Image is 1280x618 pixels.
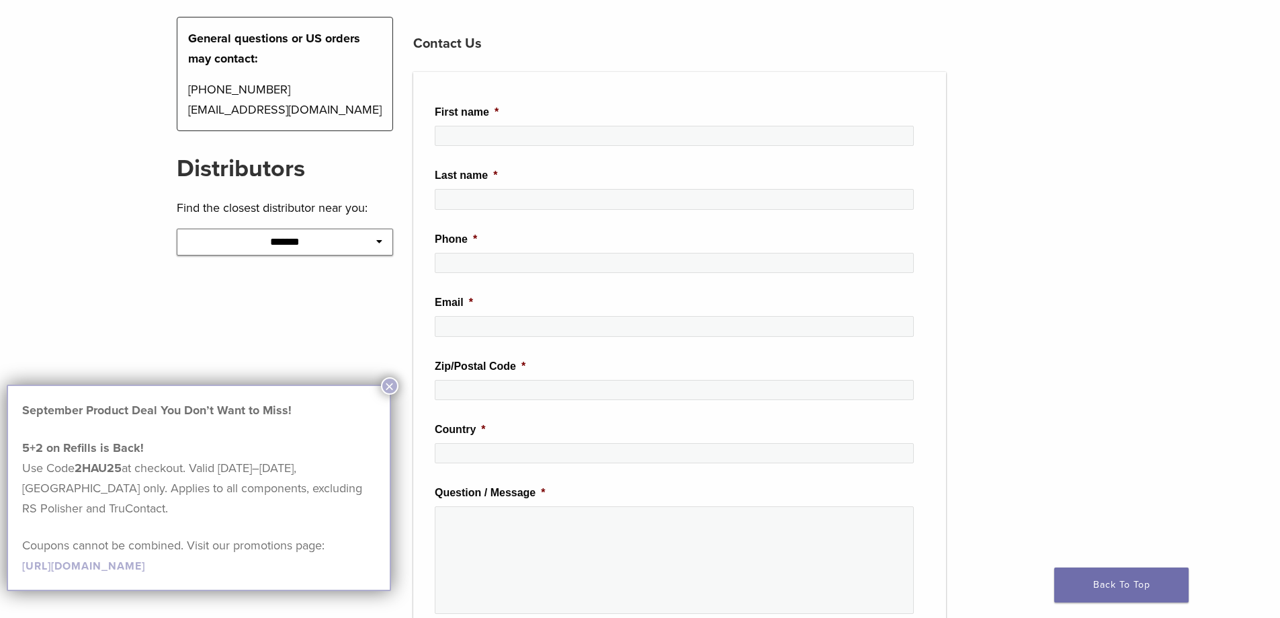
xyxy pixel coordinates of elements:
[381,377,398,395] button: Close
[22,403,292,418] strong: September Product Deal You Don’t Want to Miss!
[177,153,394,185] h2: Distributors
[435,296,473,310] label: Email
[75,461,122,475] strong: 2HAU25
[435,360,525,374] label: Zip/Postal Code
[22,535,376,576] p: Coupons cannot be combined. Visit our promotions page:
[435,106,499,120] label: First name
[1054,568,1189,603] a: Back To Top
[435,169,497,183] label: Last name
[22,440,144,455] strong: 5+2 on Refills is Back!
[435,233,477,247] label: Phone
[22,559,145,573] a: [URL][DOMAIN_NAME]
[413,28,946,60] h3: Contact Us
[22,438,376,518] p: Use Code at checkout. Valid [DATE]–[DATE], [GEOGRAPHIC_DATA] only. Applies to all components, exc...
[435,423,486,437] label: Country
[435,486,546,500] label: Question / Message
[177,198,394,218] p: Find the closest distributor near you:
[188,31,360,66] strong: General questions or US orders may contact:
[188,79,382,120] p: [PHONE_NUMBER] [EMAIL_ADDRESS][DOMAIN_NAME]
